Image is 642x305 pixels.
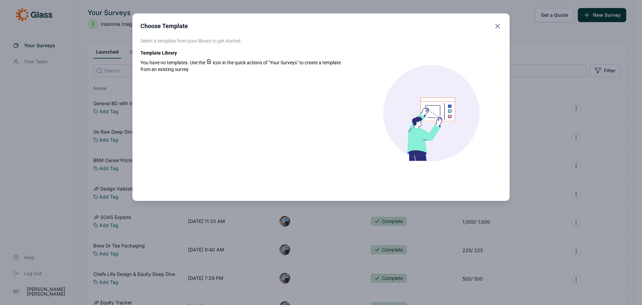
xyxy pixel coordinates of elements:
[140,50,351,56] h1: Template Library
[140,60,341,72] span: icon in the quick actions of "Your Surveys" to create a template from an existing survey.
[140,37,502,44] p: Select a template from your library to get started.
[140,60,205,65] span: You have no templates. Use the
[494,21,502,31] button: Close
[140,21,188,31] h2: Choose Template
